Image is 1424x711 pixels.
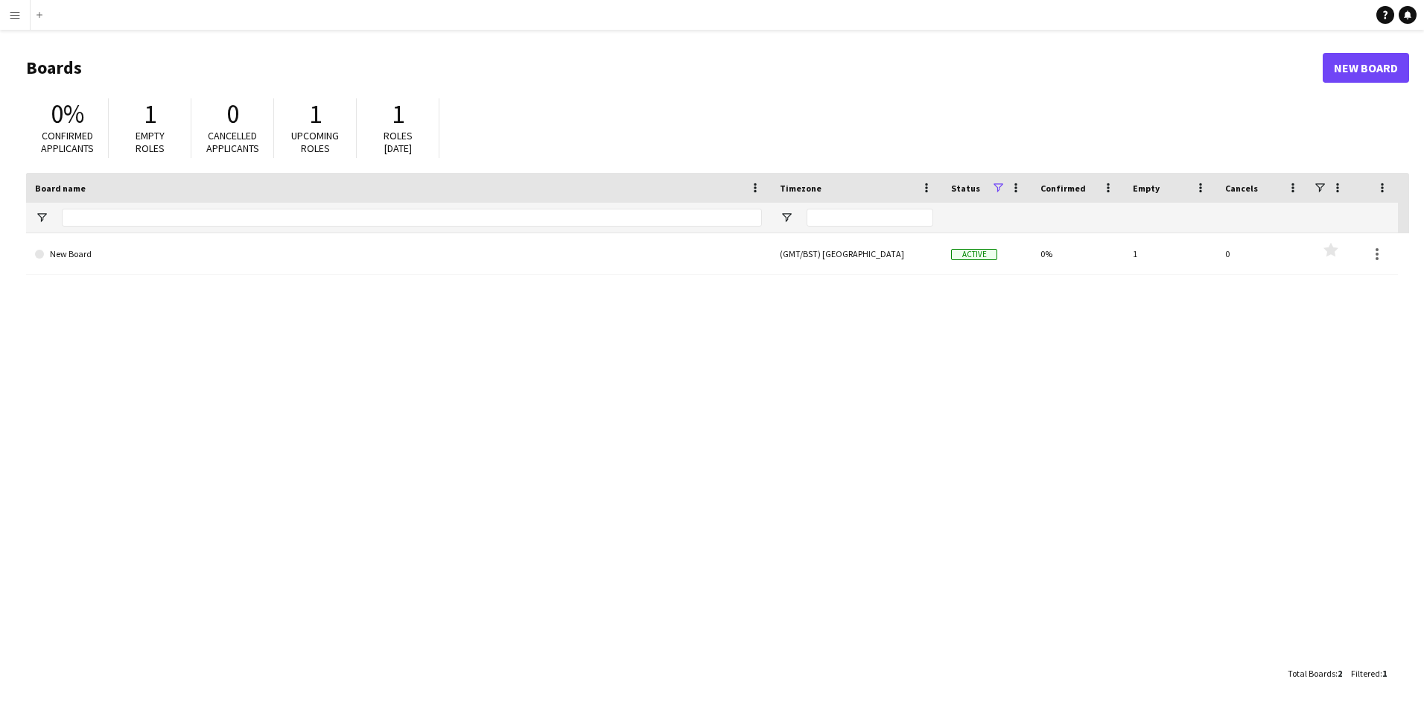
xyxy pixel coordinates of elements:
div: 0% [1032,233,1124,274]
span: Cancelled applicants [206,129,259,155]
input: Board name Filter Input [62,209,762,227]
span: Confirmed [1040,183,1086,194]
span: Confirmed applicants [41,129,94,155]
span: 1 [392,98,404,130]
span: Total Boards [1288,668,1335,679]
div: : [1288,659,1342,688]
span: Filtered [1351,668,1380,679]
span: 1 [309,98,322,130]
a: New Board [1323,53,1409,83]
button: Open Filter Menu [35,211,48,224]
span: Timezone [780,183,821,194]
span: 0% [51,98,84,130]
span: 0 [226,98,239,130]
span: Empty [1133,183,1160,194]
div: 0 [1216,233,1309,274]
span: 1 [144,98,156,130]
h1: Boards [26,57,1323,79]
span: Roles [DATE] [384,129,413,155]
span: Status [951,183,980,194]
div: 1 [1124,233,1216,274]
span: Board name [35,183,86,194]
span: 1 [1382,668,1387,679]
span: Upcoming roles [291,129,339,155]
span: Cancels [1225,183,1258,194]
input: Timezone Filter Input [807,209,933,227]
span: Active [951,249,997,260]
span: 2 [1338,668,1342,679]
button: Open Filter Menu [780,211,793,224]
div: : [1351,659,1387,688]
span: Empty roles [136,129,165,155]
div: (GMT/BST) [GEOGRAPHIC_DATA] [771,233,942,274]
a: New Board [35,233,762,275]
